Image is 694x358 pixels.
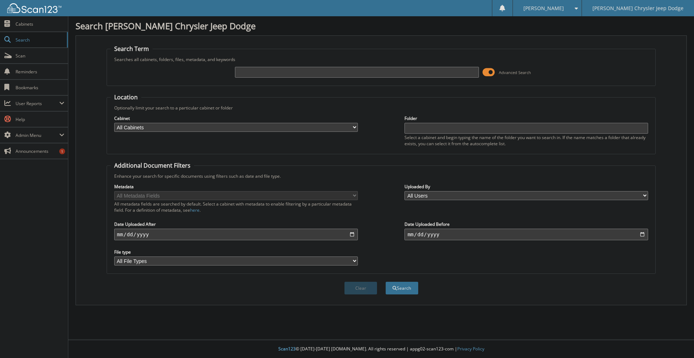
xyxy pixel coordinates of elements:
[76,20,687,32] h1: Search [PERSON_NAME] Chrysler Jeep Dodge
[59,148,65,154] div: 1
[114,201,358,213] div: All metadata fields are searched by default. Select a cabinet with metadata to enable filtering b...
[499,70,531,75] span: Advanced Search
[114,229,358,240] input: start
[111,105,652,111] div: Optionally limit your search to a particular cabinet or folder
[404,115,648,121] label: Folder
[404,134,648,147] div: Select a cabinet and begin typing the name of the folder you want to search in. If the name match...
[111,93,141,101] legend: Location
[111,161,194,169] legend: Additional Document Filters
[7,3,61,13] img: scan123-logo-white.svg
[404,229,648,240] input: end
[114,115,358,121] label: Cabinet
[114,184,358,190] label: Metadata
[457,346,484,352] a: Privacy Policy
[592,6,684,10] span: [PERSON_NAME] Chrysler Jeep Dodge
[68,340,694,358] div: © [DATE]-[DATE] [DOMAIN_NAME]. All rights reserved | appg02-scan123-com |
[16,132,59,138] span: Admin Menu
[523,6,564,10] span: [PERSON_NAME]
[114,221,358,227] label: Date Uploaded After
[111,173,652,179] div: Enhance your search for specific documents using filters such as date and file type.
[16,85,64,91] span: Bookmarks
[16,116,64,122] span: Help
[114,249,358,255] label: File type
[278,346,296,352] span: Scan123
[190,207,200,213] a: here
[16,53,64,59] span: Scan
[404,184,648,190] label: Uploaded By
[16,69,64,75] span: Reminders
[16,21,64,27] span: Cabinets
[16,37,63,43] span: Search
[386,282,418,294] button: Search
[111,45,153,53] legend: Search Term
[16,148,64,154] span: Announcements
[111,56,652,62] div: Searches all cabinets, folders, files, metadata, and keywords
[404,221,648,227] label: Date Uploaded Before
[16,100,59,107] span: User Reports
[344,282,377,294] button: Clear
